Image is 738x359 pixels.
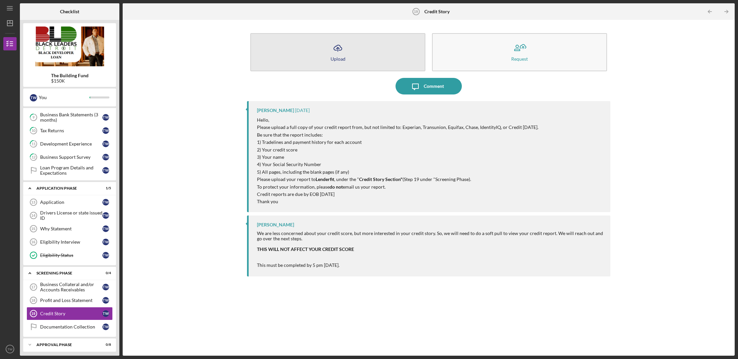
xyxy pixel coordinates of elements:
[31,129,36,133] tspan: 10
[359,176,402,182] strong: Credit Story Section"
[3,342,17,356] button: TW
[31,240,35,244] tspan: 16
[257,124,538,131] p: Please upload a full copy of your credit report from, but not limited to: Experian, Transunion, E...
[40,210,102,221] div: Drivers License or state issued ID
[257,168,538,176] p: 5) All pages, including the blank pages (if any)
[257,161,538,168] p: 4) Your Social Security Number
[295,108,310,113] time: 2025-08-22 20:54
[40,141,102,147] div: Development Experience
[60,9,79,14] b: Checklist
[102,127,109,134] div: T W
[27,307,113,320] a: 19Credit StoryTW
[8,347,13,351] text: TW
[102,324,109,330] div: T W
[40,253,102,258] div: Eligibility Status
[40,324,102,329] div: Documentation Collection
[102,114,109,121] div: T W
[31,155,35,159] tspan: 12
[102,212,109,219] div: T W
[51,78,89,84] div: $150K
[27,209,113,222] a: 14Drivers License or state issued IDTW
[31,227,35,231] tspan: 15
[257,198,538,205] p: Thank you
[102,310,109,317] div: T W
[39,92,90,103] div: You
[99,186,111,190] div: 1 / 5
[40,165,102,176] div: Loan Program Details and Expectations
[40,200,102,205] div: Application
[36,343,94,347] div: Approval Phase
[27,111,113,124] a: 9Business Bank Statements (3 months)TW
[257,116,538,124] p: Hello,
[51,73,89,78] b: The Building Fund
[257,263,604,268] div: This must be completed by 5 pm [DATE].
[27,235,113,249] a: 16Eligibility InterviewTW
[99,343,111,347] div: 0 / 8
[414,10,418,14] tspan: 19
[36,186,94,190] div: Application Phase
[40,282,102,292] div: Business Collateral and/or Accounts Receivables
[102,239,109,245] div: T W
[27,137,113,150] a: 11Development ExperienceTW
[102,252,109,259] div: T W
[316,176,334,182] strong: Lenderfit
[27,294,113,307] a: 18Profit and Loss StatementTW
[40,112,102,123] div: Business Bank Statements (3 months)
[27,222,113,235] a: 15Why StatementTW
[511,56,528,61] div: Request
[40,226,102,231] div: Why Statement
[31,298,35,302] tspan: 18
[40,311,102,316] div: Credit Story
[257,153,538,161] p: 3) Your name
[27,164,113,177] a: Loan Program Details and ExpectationsTW
[396,78,462,94] button: Comment
[432,33,607,71] button: Request
[257,176,538,183] p: Please upload your report to , under the " (Step 19 under "Screening Phase).
[330,184,343,190] strong: do not
[102,199,109,206] div: T W
[257,222,294,227] div: [PERSON_NAME]
[257,246,354,252] strong: THIS WILL NOT AFFECT YOUR CREDIT SCORE
[30,94,37,101] div: T W
[27,196,113,209] a: 13ApplicationTW
[257,231,604,241] div: We are less concerned about your credit score, but more interested in your credit story. So, we w...
[31,200,35,204] tspan: 13
[102,284,109,290] div: T W
[27,150,113,164] a: 12Business Support SurveyTW
[257,139,538,146] p: 1) Tradelines and payment history for each account
[257,131,538,139] p: Be sure that the report includes:
[102,141,109,147] div: T W
[257,191,538,198] p: Credit reports are due by EOB [DATE]
[102,167,109,174] div: T W
[31,312,35,316] tspan: 19
[31,285,35,289] tspan: 17
[40,154,102,160] div: Business Support Survey
[36,271,94,275] div: Screening Phase
[102,225,109,232] div: T W
[257,183,538,191] p: To protect your information, please email us your report.
[27,124,113,137] a: 10Tax ReturnsTW
[23,27,116,66] img: Product logo
[27,320,113,333] a: Documentation CollectionTW
[99,271,111,275] div: 0 / 4
[424,78,444,94] div: Comment
[102,154,109,160] div: T W
[27,249,113,262] a: Eligibility StatusTW
[257,146,538,153] p: 2) Your credit score
[40,239,102,245] div: Eligibility Interview
[250,33,425,71] button: Upload
[31,213,35,217] tspan: 14
[102,297,109,304] div: T W
[27,280,113,294] a: 17Business Collateral and/or Accounts ReceivablesTW
[424,9,450,14] b: Credit Story
[40,128,102,133] div: Tax Returns
[31,142,35,146] tspan: 11
[331,56,345,61] div: Upload
[257,108,294,113] div: [PERSON_NAME]
[32,115,35,120] tspan: 9
[40,298,102,303] div: Profit and Loss Statement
